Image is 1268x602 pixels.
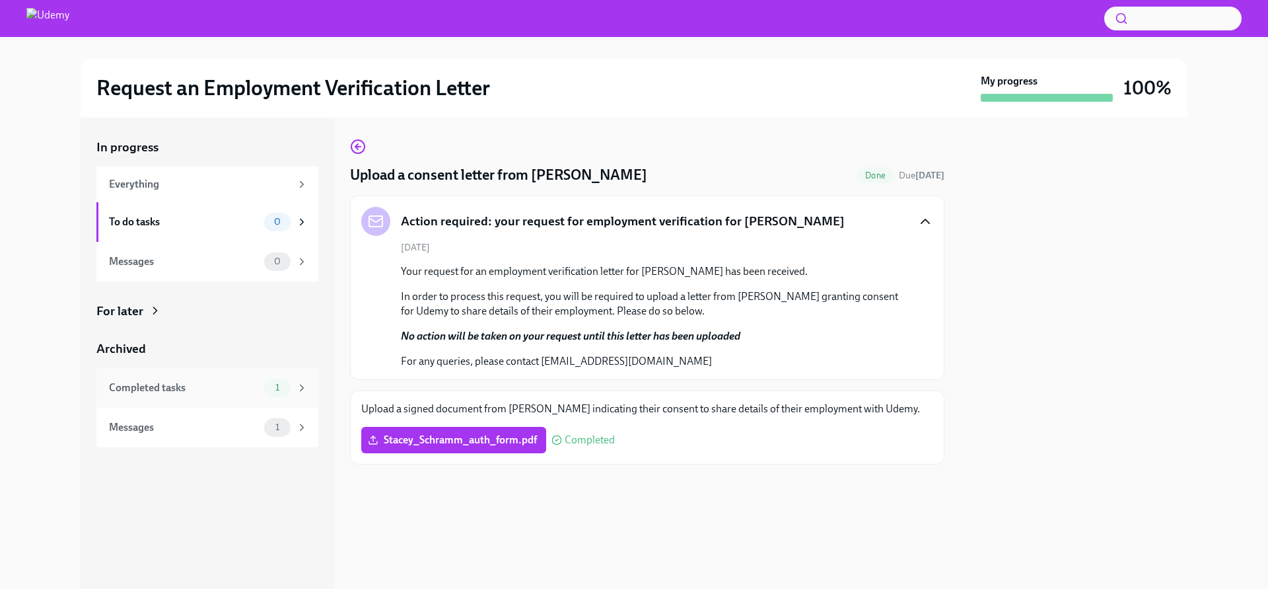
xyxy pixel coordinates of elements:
span: 0 [266,256,289,266]
div: Messages [109,420,259,435]
h4: Upload a consent letter from [PERSON_NAME] [350,165,647,185]
strong: [DATE] [915,170,944,181]
span: Stacey_Schramm_auth_form.pdf [370,433,537,447]
img: Udemy [26,8,69,29]
h3: 100% [1123,76,1172,100]
p: Your request for an employment verification letter for [PERSON_NAME] has been received. [401,264,912,279]
strong: No action will be taken on your request until this letter has been uploaded [401,330,740,342]
span: 1 [267,422,287,432]
span: Due [899,170,944,181]
a: Everything [96,167,318,202]
a: Messages0 [96,242,318,282]
a: In progress [96,139,318,156]
p: Upload a signed document from [PERSON_NAME] indicating their consent to share details of their em... [361,402,933,416]
a: For later [96,303,318,320]
a: Archived [96,340,318,357]
span: [DATE] [401,241,430,254]
a: To do tasks0 [96,202,318,242]
p: In order to process this request, you will be required to upload a letter from [PERSON_NAME] gran... [401,289,912,319]
a: Completed tasks1 [96,368,318,408]
p: For any queries, please contact [EMAIL_ADDRESS][DOMAIN_NAME] [401,354,912,369]
strong: My progress [981,74,1038,89]
span: 0 [266,217,289,227]
label: Stacey_Schramm_auth_form.pdf [361,427,546,453]
h5: Action required: your request for employment verification for [PERSON_NAME] [401,213,845,230]
div: Messages [109,254,259,269]
span: Completed [565,435,615,445]
div: Everything [109,177,291,192]
div: Completed tasks [109,381,259,395]
div: For later [96,303,143,320]
h2: Request an Employment Verification Letter [96,75,490,101]
a: Messages1 [96,408,318,447]
span: 1 [267,383,287,393]
span: Done [857,170,894,180]
span: October 21st, 2025 02:00 [899,169,944,182]
div: To do tasks [109,215,259,229]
